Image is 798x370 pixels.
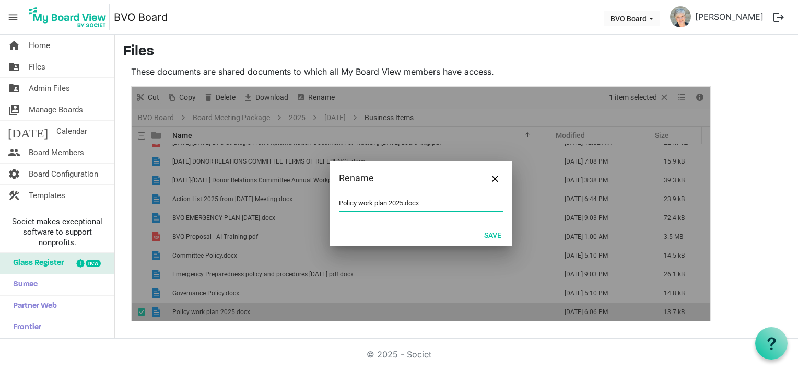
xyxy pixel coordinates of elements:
[8,121,48,142] span: [DATE]
[487,170,503,186] button: Close
[8,56,20,77] span: folder_shared
[56,121,87,142] span: Calendar
[367,349,431,360] a: © 2025 - Societ
[8,164,20,184] span: settings
[26,4,114,30] a: My Board View Logo
[26,4,110,30] img: My Board View Logo
[8,253,64,274] span: Glass Register
[8,296,57,317] span: Partner Web
[29,56,45,77] span: Files
[114,7,168,28] a: BVO Board
[29,78,70,99] span: Admin Files
[604,11,660,26] button: BVO Board dropdownbutton
[123,43,790,61] h3: Files
[8,35,20,56] span: home
[691,6,768,27] a: [PERSON_NAME]
[3,7,23,27] span: menu
[339,170,470,186] div: Rename
[86,260,101,267] div: new
[29,142,84,163] span: Board Members
[131,65,711,78] p: These documents are shared documents to which all My Board View members have access.
[8,78,20,99] span: folder_shared
[8,142,20,163] span: people
[29,185,65,206] span: Templates
[768,6,790,28] button: logout
[8,274,38,295] span: Sumac
[8,185,20,206] span: construction
[670,6,691,27] img: PyyS3O9hLMNWy5sfr9llzGd1zSo7ugH3aP_66mAqqOBuUsvSKLf-rP3SwHHrcKyCj7ldBY4ygcQ7lV8oQjcMMA_thumb.png
[29,35,50,56] span: Home
[5,216,110,248] span: Societ makes exceptional software to support nonprofits.
[29,99,83,120] span: Manage Boards
[29,164,98,184] span: Board Configuration
[8,99,20,120] span: switch_account
[8,317,41,338] span: Frontier
[339,195,503,211] input: Enter your new name
[477,227,508,242] button: Save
